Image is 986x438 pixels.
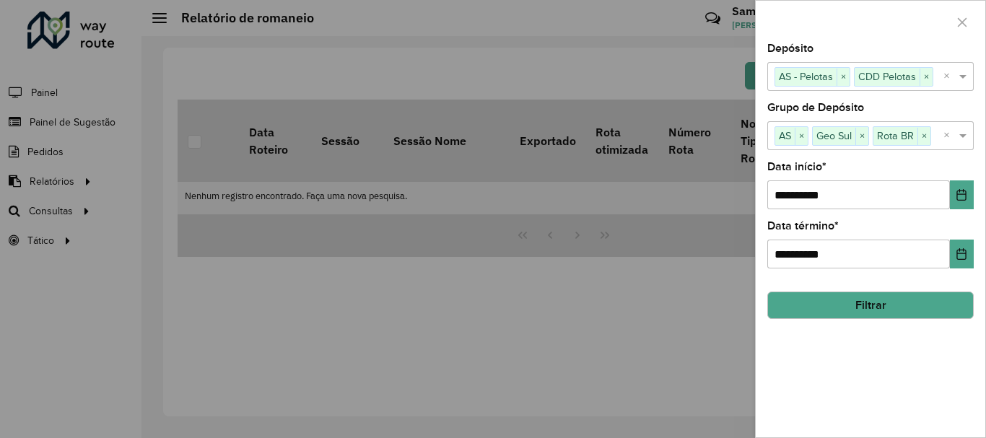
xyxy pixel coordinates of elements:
button: Choose Date [950,240,974,268]
span: AS - Pelotas [775,68,837,85]
label: Data início [767,158,826,175]
span: Geo Sul [813,127,855,144]
label: Data término [767,217,839,235]
button: Filtrar [767,292,974,319]
button: Choose Date [950,180,974,209]
span: CDD Pelotas [855,68,920,85]
span: × [917,128,930,145]
span: AS [775,127,795,144]
span: × [855,128,868,145]
span: Clear all [943,68,956,85]
span: Clear all [943,127,956,144]
label: Grupo de Depósito [767,99,864,116]
label: Depósito [767,40,813,57]
span: × [920,69,933,86]
span: × [837,69,850,86]
span: Rota BR [873,127,917,144]
span: × [795,128,808,145]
